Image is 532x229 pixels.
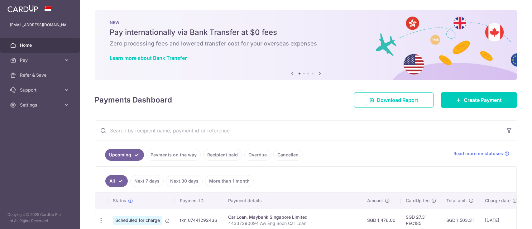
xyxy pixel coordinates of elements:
[273,149,303,161] a: Cancelled
[110,55,187,61] a: Learn more about Bank Transfer
[110,27,502,37] h5: Pay internationally via Bank Transfer at $0 fees
[485,198,510,204] span: Charge date
[113,216,162,225] span: Scheduled for charge
[354,92,434,108] a: Download Report
[406,198,429,204] span: CardUp fee
[453,150,509,157] a: Read more on statuses
[105,175,128,187] a: All
[228,214,357,220] div: Car Loan. Maybank Singapore Limited
[10,22,70,28] p: [EMAIL_ADDRESS][DOMAIN_NAME]
[95,10,517,80] img: Bank transfer banner
[166,175,203,187] a: Next 30 days
[95,121,502,141] input: Search by recipient name, payment id or reference
[130,175,164,187] a: Next 7 days
[20,57,61,63] span: Pay
[110,40,502,47] h6: Zero processing fees and lowered transfer cost for your overseas expenses
[95,94,172,106] h4: Payments Dashboard
[105,149,144,161] a: Upcoming
[20,102,61,108] span: Settings
[203,149,242,161] a: Recipient paid
[377,96,418,104] span: Download Report
[228,220,357,227] p: 44337290094 Aw Eng Soon Car Loan
[20,72,61,78] span: Refer & Save
[20,87,61,93] span: Support
[175,193,223,209] th: Payment ID
[464,96,502,104] span: Create Payment
[367,198,383,204] span: Amount
[7,5,38,12] img: CardUp
[223,193,362,209] th: Payment details
[110,20,502,25] p: NEW
[20,42,61,48] span: Home
[446,198,467,204] span: Total amt.
[146,149,201,161] a: Payments on the way
[205,175,254,187] a: More than 1 month
[113,198,126,204] span: Status
[244,149,271,161] a: Overdue
[453,150,503,157] span: Read more on statuses
[441,92,517,108] a: Create Payment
